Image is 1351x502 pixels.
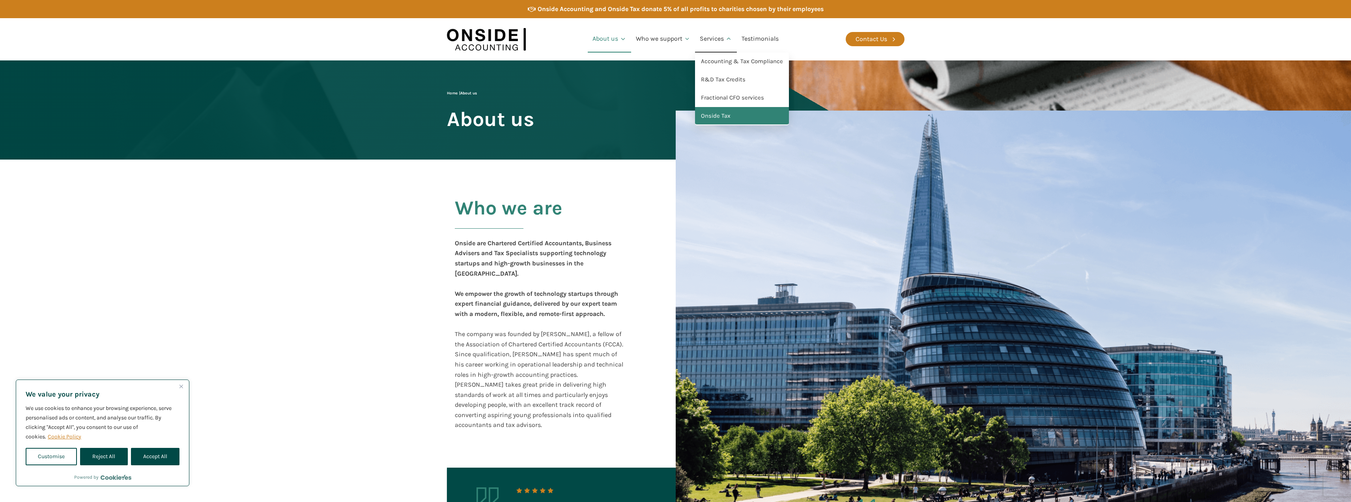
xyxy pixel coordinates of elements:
div: Onside Accounting and Onside Tax donate 5% of all profits to charities chosen by their employees [538,4,824,14]
a: Testimonials [737,26,783,53]
a: About us [588,26,631,53]
p: We value your privacy [26,389,179,399]
p: We use cookies to enhance your browsing experience, serve personalised ads or content, and analys... [26,404,179,442]
img: Onside Accounting [447,24,526,55]
div: We value your privacy [16,380,189,486]
a: Onside Tax [695,107,789,125]
a: Services [695,26,737,53]
a: Contact Us [846,32,904,46]
button: Accept All [131,448,179,465]
button: Customise [26,448,77,465]
b: Onside are Chartered Certified Accountants, Business Advisers and Tax Specialists supporting tech... [455,239,611,277]
a: Fractional CFO services [695,89,789,107]
h2: Who we are [455,197,562,238]
a: Home [447,91,458,96]
a: Cookie Policy [47,433,82,440]
a: R&D Tax Credits [695,71,789,89]
a: Visit CookieYes website [101,475,131,480]
span: About us [460,91,477,96]
img: Close [179,385,183,388]
div: The company was founded by [PERSON_NAME], a fellow of the Association of Chartered Certified Acco... [455,238,625,430]
div: Powered by [74,473,131,481]
button: Reject All [80,448,127,465]
b: , delivered by our expert team with a modern, flexible, and remote-first approach. [455,300,617,318]
button: Close [176,382,186,391]
span: | [447,91,477,96]
b: We empower the growth of technology startups through expert financial guidance [455,290,618,308]
a: Accounting & Tax Compliance [695,53,789,71]
div: Contact Us [856,34,887,44]
a: Who we support [631,26,695,53]
span: About us [447,108,534,130]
